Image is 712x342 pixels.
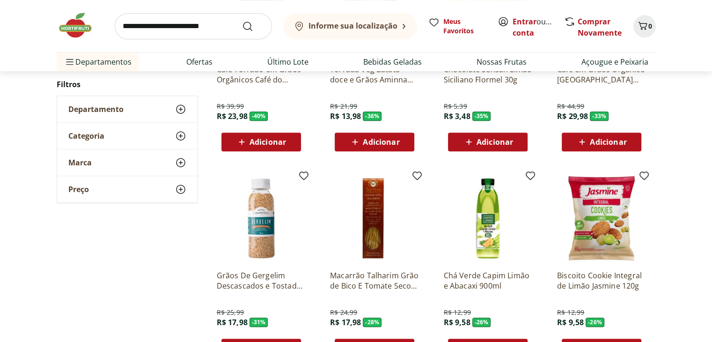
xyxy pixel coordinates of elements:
[477,56,527,67] a: Nossas Frutas
[633,15,656,37] button: Carrinho
[648,22,652,30] span: 0
[221,133,301,151] button: Adicionar
[443,317,470,327] span: R$ 9,58
[330,317,361,327] span: R$ 17,98
[330,174,419,263] img: Macarrão Talharim Grão de Bico E Tomate Seco 200G Ceres Brasil
[557,174,646,263] img: Biscoito Cookie Integral de Limão Jasmine 120g
[250,318,268,327] span: - 31 %
[363,318,382,327] span: - 28 %
[448,133,528,151] button: Adicionar
[217,111,248,121] span: R$ 23,98
[443,308,470,317] span: R$ 12,99
[250,112,268,121] span: - 40 %
[186,56,213,67] a: Ofertas
[330,308,357,317] span: R$ 24,99
[57,11,103,39] img: Hortifruti
[472,112,491,121] span: - 35 %
[57,75,198,94] h2: Filtros
[443,174,532,263] img: Chá Verde Capim Limão e Abacaxi 900ml
[217,317,248,327] span: R$ 17,98
[557,102,584,111] span: R$ 44,99
[581,56,648,67] a: Açougue e Peixaria
[513,16,564,38] a: Criar conta
[217,270,306,291] a: Grãos De Gergelim Descascados e Tostados Sésamo Real 160G
[363,56,422,67] a: Bebidas Geladas
[57,149,198,176] button: Marca
[557,308,584,317] span: R$ 12,99
[308,21,397,31] b: Informe sua localização
[472,318,491,327] span: - 26 %
[250,138,286,146] span: Adicionar
[363,112,382,121] span: - 36 %
[283,13,417,39] button: Informe sua localização
[242,21,264,32] button: Submit Search
[57,123,198,149] button: Categoria
[557,64,646,85] a: Café em Grãos Orgânico [GEOGRAPHIC_DATA] 250g
[443,64,532,85] a: Chocolate Sensah Limão Siciliano Flormel 30g
[443,17,486,36] span: Meus Favoritos
[477,138,513,146] span: Adicionar
[217,64,306,85] a: Café Torrado em Grãos Orgânicos Café do Futuro 250g
[330,111,361,121] span: R$ 13,98
[557,317,584,327] span: R$ 9,58
[68,185,89,194] span: Preço
[330,102,357,111] span: R$ 21,99
[57,96,198,122] button: Departamento
[428,17,486,36] a: Meus Favoritos
[68,158,92,167] span: Marca
[586,318,604,327] span: - 26 %
[217,308,244,317] span: R$ 25,99
[57,176,198,202] button: Preço
[64,51,132,73] span: Departamentos
[443,270,532,291] a: Chá Verde Capim Limão e Abacaxi 900ml
[330,64,419,85] a: Torrada Veg Batata doce e Grãos Aminna 90g
[513,16,536,27] a: Entrar
[557,270,646,291] a: Biscoito Cookie Integral de Limão Jasmine 120g
[443,111,470,121] span: R$ 3,48
[557,111,588,121] span: R$ 29,98
[335,133,414,151] button: Adicionar
[217,102,244,111] span: R$ 39,99
[578,16,622,38] a: Comprar Novamente
[513,16,554,38] span: ou
[562,133,641,151] button: Adicionar
[267,56,308,67] a: Último Lote
[68,131,104,141] span: Categoria
[590,138,626,146] span: Adicionar
[217,174,306,263] img: Grãos De Gergelim Descascados e Tostados Sésamo Real 160G
[443,102,467,111] span: R$ 5,39
[64,51,75,73] button: Menu
[590,112,609,121] span: - 33 %
[68,104,124,114] span: Departamento
[330,270,419,291] a: Macarrão Talharim Grão de Bico E Tomate Seco 200G Ceres [GEOGRAPHIC_DATA]
[363,138,399,146] span: Adicionar
[115,13,272,39] input: search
